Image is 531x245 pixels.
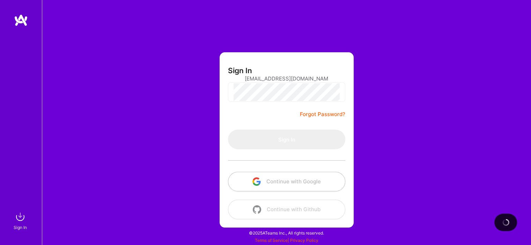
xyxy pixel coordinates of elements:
[228,66,252,75] h3: Sign In
[245,70,329,87] input: Email...
[14,224,27,231] div: Sign In
[13,210,27,224] img: sign in
[14,14,28,26] img: logo
[15,210,27,231] a: sign inSign In
[300,110,345,118] a: Forgot Password?
[255,238,318,243] span: |
[228,130,345,149] button: Sign In
[255,238,288,243] a: Terms of Service
[253,205,261,214] img: icon
[228,172,345,191] button: Continue with Google
[252,177,261,186] img: icon
[42,224,531,242] div: © 2025 ATeams Inc., All rights reserved.
[290,238,318,243] a: Privacy Policy
[502,219,509,226] img: loading
[228,200,345,219] button: Continue with Github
